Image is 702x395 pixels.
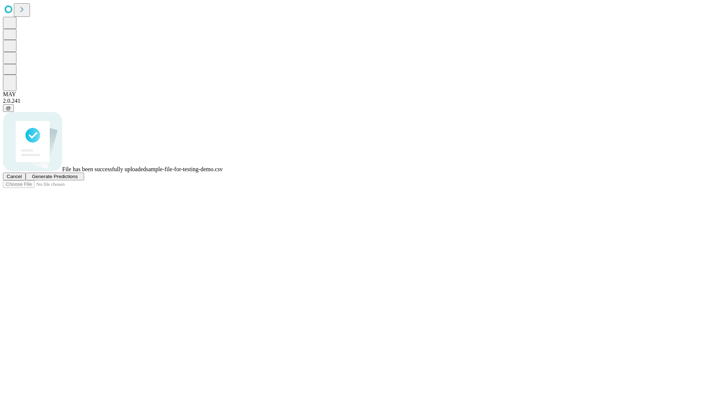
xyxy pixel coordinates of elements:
div: 2.0.241 [3,98,699,104]
span: File has been successfully uploaded [62,166,146,172]
span: Cancel [7,174,22,179]
div: MAY [3,91,699,98]
span: sample-file-for-testing-demo.csv [146,166,223,172]
button: Generate Predictions [26,173,84,180]
button: @ [3,104,14,112]
span: @ [6,105,11,111]
span: Generate Predictions [32,174,78,179]
button: Cancel [3,173,26,180]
